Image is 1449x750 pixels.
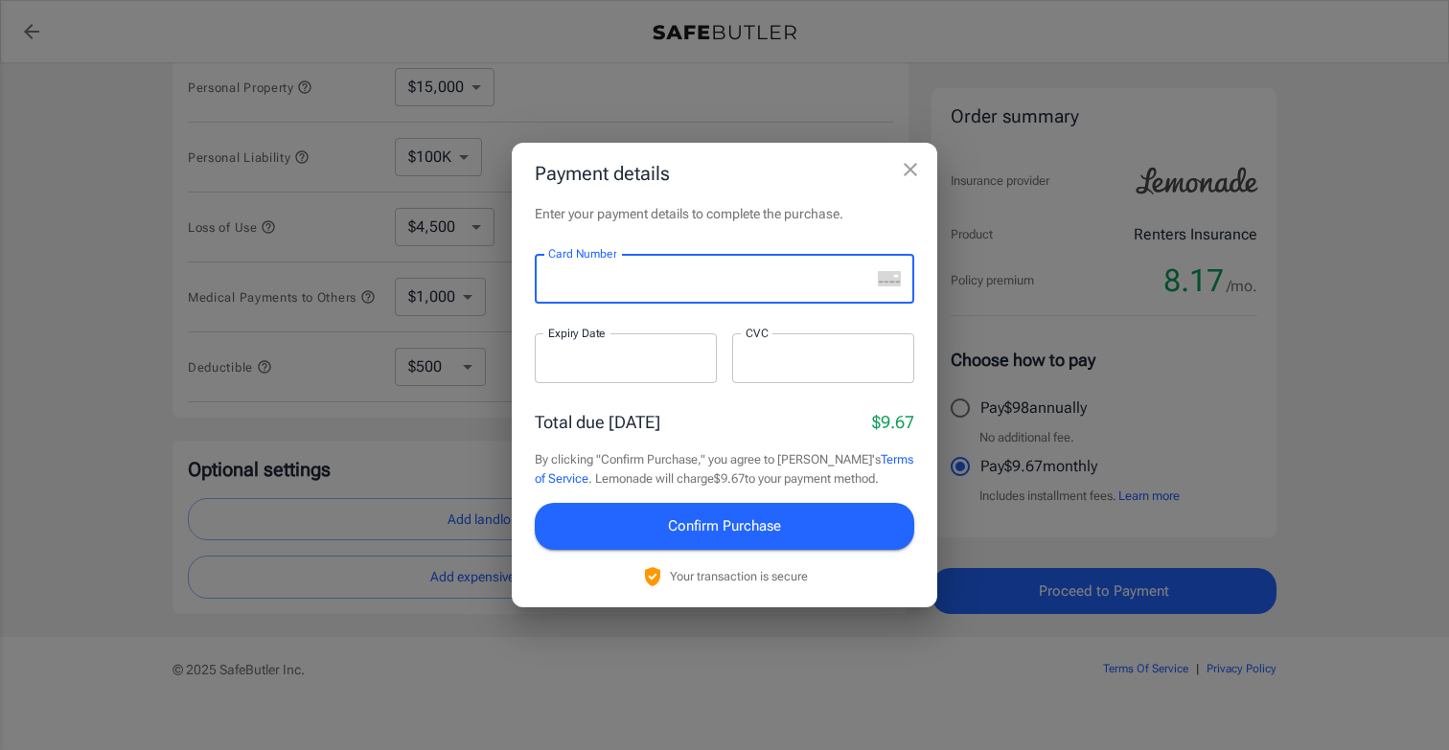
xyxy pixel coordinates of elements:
[891,150,930,189] button: close
[668,513,781,538] span: Confirm Purchase
[535,503,914,549] button: Confirm Purchase
[670,567,808,585] p: Your transaction is secure
[746,350,901,368] iframe: Secure CVC input frame
[548,270,870,288] iframe: Secure card number input frame
[548,325,606,341] label: Expiry Date
[548,245,616,261] label: Card Number
[535,450,914,488] p: By clicking "Confirm Purchase," you agree to [PERSON_NAME]'s . Lemonade will charge $9.67 to your...
[535,409,660,435] p: Total due [DATE]
[878,271,901,286] svg: unknown
[535,452,913,486] a: Terms of Service
[872,409,914,435] p: $9.67
[548,350,703,368] iframe: Secure expiration date input frame
[512,143,937,204] h2: Payment details
[746,325,769,341] label: CVC
[535,204,914,223] p: Enter your payment details to complete the purchase.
